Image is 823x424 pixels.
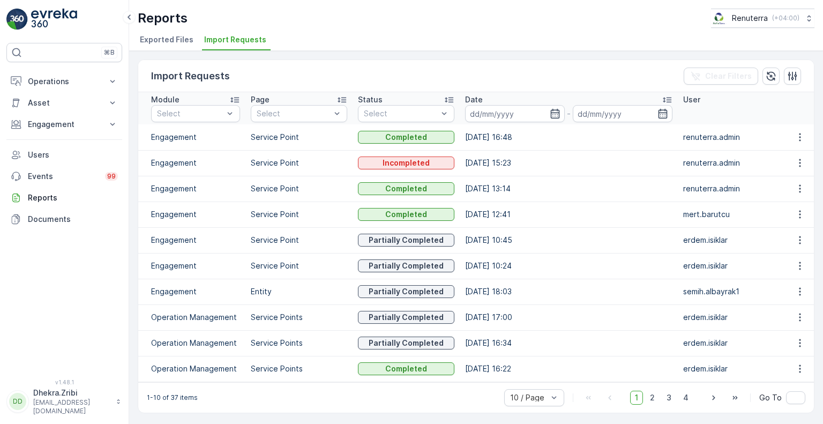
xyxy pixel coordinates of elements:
[9,393,26,410] div: DD
[678,176,785,202] td: renuterra.admin
[138,253,245,279] td: Engagement
[358,208,454,221] button: Completed
[6,71,122,92] button: Operations
[678,124,785,150] td: renuterra.admin
[151,69,230,84] p: Import Requests
[684,68,758,85] button: Clear Filters
[204,34,266,45] span: Import Requests
[369,312,444,323] p: Partially Completed
[460,150,678,176] td: [DATE] 15:23
[6,379,122,385] span: v 1.48.1
[385,363,427,374] p: Completed
[6,92,122,114] button: Asset
[6,144,122,166] a: Users
[151,94,179,105] p: Module
[678,253,785,279] td: erdem.isiklar
[28,76,101,87] p: Operations
[6,114,122,135] button: Engagement
[107,172,116,181] p: 99
[711,12,728,24] img: Screenshot_2024-07-26_at_13.33.01.png
[678,227,785,253] td: erdem.isiklar
[138,227,245,253] td: Engagement
[245,150,353,176] td: Service Point
[385,209,427,220] p: Completed
[358,362,454,375] button: Completed
[257,108,331,119] p: Select
[138,176,245,202] td: Engagement
[573,105,672,122] input: dd/mm/yyyy
[678,356,785,382] td: erdem.isiklar
[678,304,785,330] td: erdem.isiklar
[138,279,245,304] td: Engagement
[6,209,122,230] a: Documents
[460,304,678,330] td: [DATE] 17:00
[138,304,245,330] td: Operation Management
[460,279,678,304] td: [DATE] 18:03
[28,150,118,160] p: Users
[138,10,188,27] p: Reports
[460,356,678,382] td: [DATE] 16:22
[6,166,122,187] a: Events99
[369,286,444,297] p: Partially Completed
[245,202,353,227] td: Service Point
[245,279,353,304] td: Entity
[358,337,454,349] button: Partially Completed
[138,330,245,356] td: Operation Management
[138,124,245,150] td: Engagement
[245,356,353,382] td: Service Points
[6,187,122,209] a: Reports
[28,119,101,130] p: Engagement
[245,253,353,279] td: Service Point
[28,214,118,225] p: Documents
[28,192,118,203] p: Reports
[245,176,353,202] td: Service Point
[460,253,678,279] td: [DATE] 10:24
[678,330,785,356] td: erdem.isiklar
[369,235,444,246] p: Partially Completed
[630,391,643,405] span: 1
[245,304,353,330] td: Service Points
[683,94,700,105] p: User
[358,182,454,195] button: Completed
[645,391,660,405] span: 2
[138,150,245,176] td: Engagement
[358,94,383,105] p: Status
[772,14,799,23] p: ( +04:00 )
[28,171,99,182] p: Events
[385,132,427,143] p: Completed
[385,183,427,194] p: Completed
[705,71,752,81] p: Clear Filters
[157,108,223,119] p: Select
[358,259,454,272] button: Partially Completed
[460,176,678,202] td: [DATE] 13:14
[369,338,444,348] p: Partially Completed
[678,391,693,405] span: 4
[358,311,454,324] button: Partially Completed
[678,150,785,176] td: renuterra.admin
[460,330,678,356] td: [DATE] 16:34
[28,98,101,108] p: Asset
[460,202,678,227] td: [DATE] 12:41
[358,131,454,144] button: Completed
[33,388,110,398] p: Dhekra.Zribi
[147,393,198,402] p: 1-10 of 37 items
[358,234,454,247] button: Partially Completed
[6,9,28,30] img: logo
[465,94,483,105] p: Date
[732,13,768,24] p: Renuterra
[138,356,245,382] td: Operation Management
[33,398,110,415] p: [EMAIL_ADDRESS][DOMAIN_NAME]
[369,261,444,271] p: Partially Completed
[358,157,454,169] button: Incompleted
[138,202,245,227] td: Engagement
[251,94,270,105] p: Page
[245,227,353,253] td: Service Point
[140,34,193,45] span: Exported Files
[245,330,353,356] td: Service Points
[383,158,430,168] p: Incompleted
[31,9,77,30] img: logo_light-DOdMpM7g.png
[759,392,782,403] span: Go To
[364,108,438,119] p: Select
[460,227,678,253] td: [DATE] 10:45
[358,285,454,298] button: Partially Completed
